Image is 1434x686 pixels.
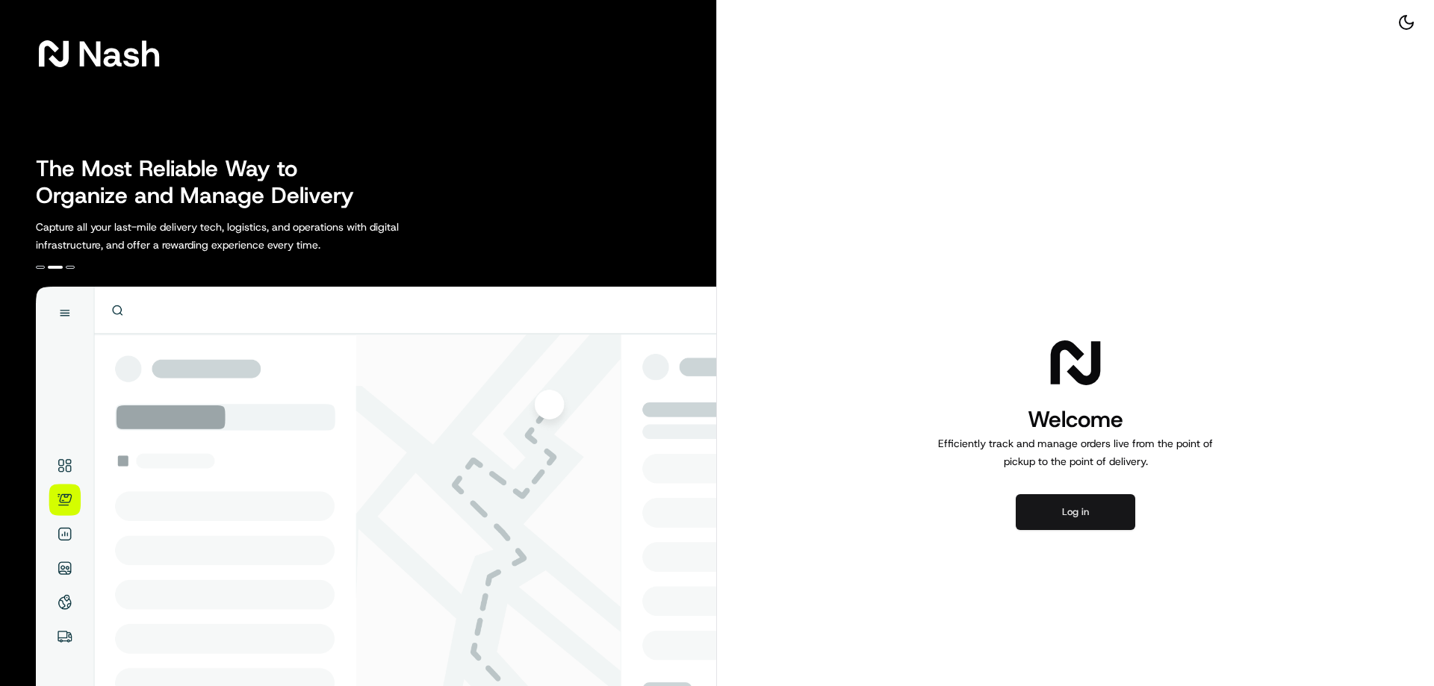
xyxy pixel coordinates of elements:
button: Log in [1016,494,1135,530]
p: Capture all your last-mile delivery tech, logistics, and operations with digital infrastructure, ... [36,218,466,254]
h2: The Most Reliable Way to Organize and Manage Delivery [36,155,370,209]
span: Nash [78,39,161,69]
h1: Welcome [932,405,1219,434]
p: Efficiently track and manage orders live from the point of pickup to the point of delivery. [932,434,1219,470]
